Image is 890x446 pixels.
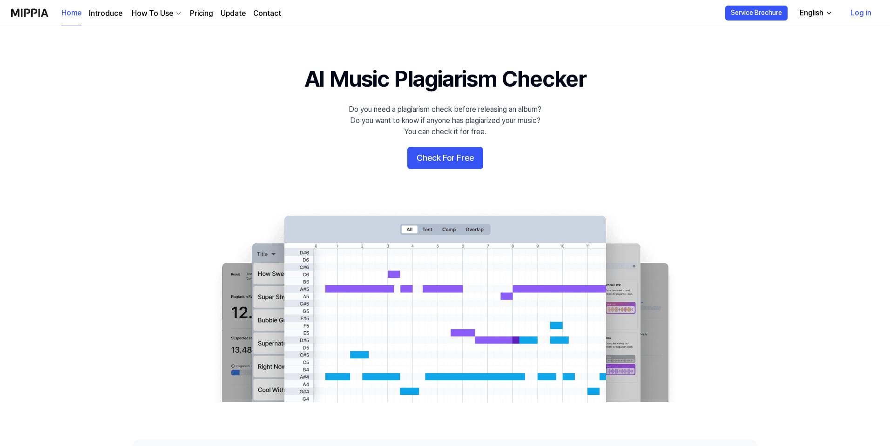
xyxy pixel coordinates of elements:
a: Introduce [89,8,122,19]
a: Pricing [190,8,213,19]
div: How To Use [130,8,175,19]
a: Home [61,0,81,26]
div: Do you need a plagiarism check before releasing an album? Do you want to know if anyone has plagi... [349,104,541,137]
a: Update [221,8,246,19]
button: English [792,4,838,22]
button: How To Use [130,8,182,19]
a: Contact [253,8,281,19]
div: English [798,7,825,19]
button: Check For Free [407,147,483,169]
h1: AI Music Plagiarism Checker [304,63,586,95]
button: Service Brochure [725,6,788,21]
img: main Image [203,206,687,402]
